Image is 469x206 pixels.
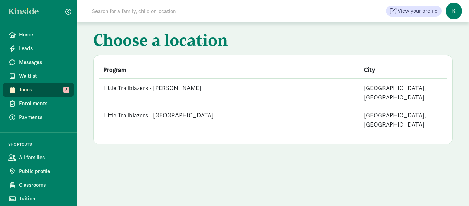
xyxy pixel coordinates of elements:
a: View your profile [386,6,442,17]
span: Home [19,31,69,39]
span: 8 [63,87,69,93]
a: Home [3,28,74,42]
input: Search for a family, child or location [88,4,281,18]
a: Public profile [3,164,74,178]
a: Tours 8 [3,83,74,97]
h1: Choose a location [93,30,453,52]
th: Program [99,61,360,79]
a: All families [3,151,74,164]
span: K [446,3,462,19]
a: Waitlist [3,69,74,83]
span: Enrollments [19,99,69,108]
span: Public profile [19,167,69,175]
a: Payments [3,110,74,124]
iframe: Chat Widget [435,173,469,206]
a: Leads [3,42,74,55]
span: View your profile [398,7,437,15]
span: Tuition [19,195,69,203]
a: Tuition [3,192,74,206]
th: City [360,61,447,79]
span: All families [19,153,69,162]
td: [GEOGRAPHIC_DATA], [GEOGRAPHIC_DATA] [360,79,447,106]
a: Enrollments [3,97,74,110]
td: [GEOGRAPHIC_DATA], [GEOGRAPHIC_DATA] [360,106,447,133]
span: Tours [19,86,69,94]
td: Little Trailblazers - [PERSON_NAME] [99,79,360,106]
a: Messages [3,55,74,69]
a: Classrooms [3,178,74,192]
td: Little Trailblazers - [GEOGRAPHIC_DATA] [99,106,360,133]
span: Messages [19,58,69,66]
span: Payments [19,113,69,121]
span: Leads [19,44,69,53]
span: Waitlist [19,72,69,80]
span: Classrooms [19,181,69,189]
